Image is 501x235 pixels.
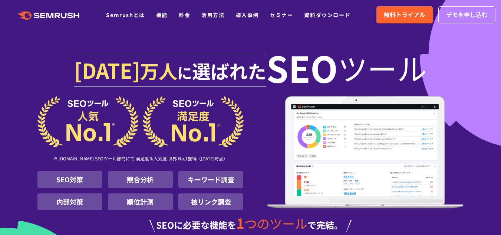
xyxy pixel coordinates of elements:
li: 競合分析 [108,171,173,188]
span: 1 [236,213,244,233]
a: 無料トライアル [376,6,433,23]
a: セミナー [270,11,293,19]
span: SEO [266,53,338,82]
span: ツール [338,53,427,82]
li: SEO対策 [37,171,102,188]
li: 順位計測 [108,193,173,210]
li: 内部対策 [37,193,102,210]
span: デモを申し込む [446,10,488,20]
span: で完結。 [307,218,343,231]
span: 万人 [140,57,177,84]
a: デモを申し込む [438,6,495,23]
a: 資料ダウンロード [304,11,350,19]
div: SEOに必要な機能を [37,216,464,233]
span: つのツール [244,214,307,232]
span: [DATE] [74,55,140,85]
a: Semrushとは [106,11,145,19]
span: 選ばれた [192,57,266,84]
span: 無料トライアル [384,10,425,20]
a: 機能 [156,11,168,19]
a: 料金 [179,11,190,19]
a: 導入事例 [236,11,259,19]
div: ※ [DOMAIN_NAME] SEOツール部門にて 満足度＆人気度 世界 No.1獲得（[DATE]時点） [37,147,244,171]
li: キーワード調査 [178,171,243,188]
li: 被リンク調査 [178,193,243,210]
a: 活用方法 [201,11,224,19]
span: に [177,62,192,83]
